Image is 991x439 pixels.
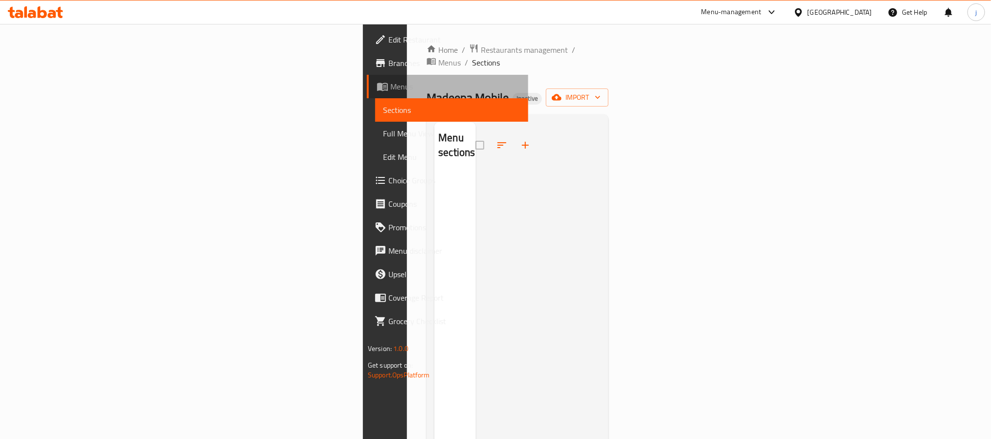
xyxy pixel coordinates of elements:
a: Menus [367,75,528,98]
span: import [554,91,601,104]
span: Edit Restaurant [388,34,520,45]
li: / [572,44,575,56]
span: Grocery Checklist [388,315,520,327]
span: Promotions [388,221,520,233]
a: Menu disclaimer [367,239,528,263]
span: Full Menu View [383,128,520,139]
span: j [975,7,977,18]
span: Coupons [388,198,520,210]
a: Support.OpsPlatform [368,369,430,381]
span: Version: [368,342,392,355]
a: Full Menu View [375,122,528,145]
span: 1.0.0 [393,342,408,355]
a: Upsell [367,263,528,286]
a: Promotions [367,216,528,239]
span: Menus [390,81,520,92]
span: Edit Menu [383,151,520,163]
div: [GEOGRAPHIC_DATA] [808,7,872,18]
a: Grocery Checklist [367,309,528,333]
span: Choice Groups [388,175,520,186]
span: Branches [388,57,520,69]
a: Edit Menu [375,145,528,169]
div: Menu-management [701,6,762,18]
a: Sections [375,98,528,122]
a: Edit Restaurant [367,28,528,51]
nav: Menu sections [434,169,476,176]
span: Upsell [388,268,520,280]
a: Choice Groups [367,169,528,192]
button: Add section [514,133,537,157]
span: Coverage Report [388,292,520,304]
a: Coverage Report [367,286,528,309]
button: import [546,88,608,107]
span: Menu disclaimer [388,245,520,257]
a: Branches [367,51,528,75]
span: Sections [383,104,520,116]
a: Coupons [367,192,528,216]
span: Get support on: [368,359,413,372]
